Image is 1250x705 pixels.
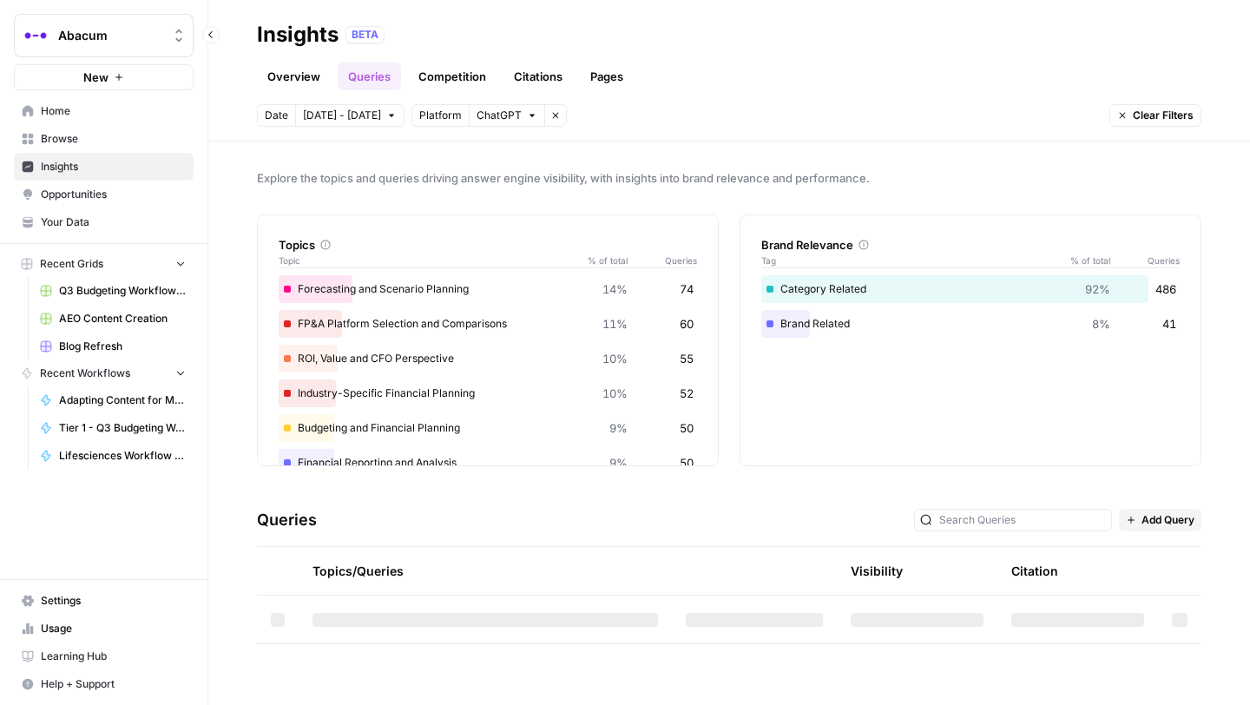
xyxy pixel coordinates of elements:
span: 92% [1085,280,1110,298]
span: Queries [628,254,697,267]
a: Browse [14,125,194,153]
span: Help + Support [41,676,186,692]
a: Insights [14,153,194,181]
span: 52 [680,385,694,402]
a: Your Data [14,208,194,236]
span: 10% [602,385,628,402]
a: Tier 1 - Q3 Budgeting Workflows [32,414,194,442]
button: Recent Grids [14,251,194,277]
span: Usage [41,621,186,636]
button: Recent Workflows [14,360,194,386]
span: Explore the topics and queries driving answer engine visibility, with insights into brand relevan... [257,169,1201,187]
span: 486 [1155,280,1176,298]
a: Overview [257,63,331,90]
span: Recent Grids [40,256,103,272]
span: ChatGPT [477,108,522,123]
span: Settings [41,593,186,609]
input: Search Queries [939,511,1106,529]
div: Financial Reporting and Analysis [279,449,697,477]
span: 9% [609,454,628,471]
span: 50 [680,454,694,471]
a: Queries [338,63,401,90]
span: Date [265,108,288,123]
a: Settings [14,587,194,615]
button: Add Query [1119,509,1201,531]
div: Brand Related [761,310,1180,338]
span: Home [41,103,186,119]
span: % of total [576,254,628,267]
a: Citations [503,63,573,90]
span: Platform [419,108,462,123]
button: Clear Filters [1109,104,1201,127]
span: 50 [680,419,694,437]
span: 9% [609,419,628,437]
a: AEO Content Creation [32,305,194,333]
div: Industry-Specific Financial Planning [279,379,697,407]
span: Abacum [58,27,163,44]
a: Competition [408,63,497,90]
button: ChatGPT [469,104,544,127]
span: 11% [602,315,628,333]
div: BETA [345,26,385,43]
span: Q3 Budgeting Workflows (ATL/BTL) Grid [59,283,186,299]
div: Topics [279,236,697,254]
a: Home [14,97,194,125]
span: Tag [761,254,1058,267]
button: New [14,64,194,90]
span: Tier 1 - Q3 Budgeting Workflows [59,420,186,436]
span: [DATE] - [DATE] [303,108,381,123]
span: 60 [680,315,694,333]
a: Lifesciences Workflow ([DATE]) [32,442,194,470]
span: Queries [1110,254,1180,267]
span: 41 [1162,315,1176,333]
a: Usage [14,615,194,642]
div: Budgeting and Financial Planning [279,414,697,442]
div: Citation [1011,547,1058,595]
img: Abacum Logo [20,20,51,51]
div: Topics/Queries [312,547,658,595]
button: [DATE] - [DATE] [295,104,405,127]
span: Opportunities [41,187,186,202]
span: Lifesciences Workflow ([DATE]) [59,448,186,464]
span: 55 [680,350,694,367]
span: Recent Workflows [40,366,130,381]
a: Learning Hub [14,642,194,670]
span: Learning Hub [41,649,186,664]
span: Clear Filters [1133,108,1194,123]
span: % of total [1058,254,1110,267]
div: ROI, Value and CFO Perspective [279,345,697,372]
div: Visibility [851,563,903,580]
a: Q3 Budgeting Workflows (ATL/BTL) Grid [32,277,194,305]
a: Opportunities [14,181,194,208]
span: Blog Refresh [59,339,186,354]
button: Workspace: Abacum [14,14,194,57]
h3: Queries [257,508,317,532]
span: 74 [680,280,694,298]
button: Help + Support [14,670,194,698]
span: Adapting Content for Microdemos Pages [59,392,186,408]
a: Blog Refresh [32,333,194,360]
span: Insights [41,159,186,175]
div: Category Related [761,275,1180,303]
div: Forecasting and Scenario Planning [279,275,697,303]
a: Pages [580,63,634,90]
div: Insights [257,21,339,49]
span: Add Query [1141,512,1194,528]
span: 10% [602,350,628,367]
span: Topic [279,254,576,267]
span: 8% [1092,315,1110,333]
span: 14% [602,280,628,298]
span: AEO Content Creation [59,311,186,326]
span: Browse [41,131,186,147]
span: Your Data [41,214,186,230]
a: Adapting Content for Microdemos Pages [32,386,194,414]
span: New [83,69,109,86]
div: FP&A Platform Selection and Comparisons [279,310,697,338]
div: Brand Relevance [761,236,1180,254]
